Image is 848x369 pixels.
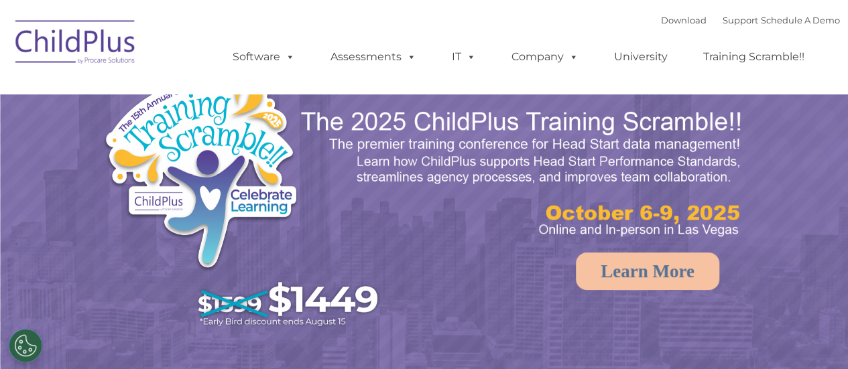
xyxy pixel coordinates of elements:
[576,252,719,290] a: Learn More
[690,44,818,70] a: Training Scramble!!
[219,44,308,70] a: Software
[661,15,840,25] font: |
[761,15,840,25] a: Schedule A Demo
[601,44,681,70] a: University
[498,44,592,70] a: Company
[661,15,707,25] a: Download
[317,44,430,70] a: Assessments
[438,44,489,70] a: IT
[9,329,42,362] button: Cookies Settings
[9,11,143,78] img: ChildPlus by Procare Solutions
[723,15,758,25] a: Support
